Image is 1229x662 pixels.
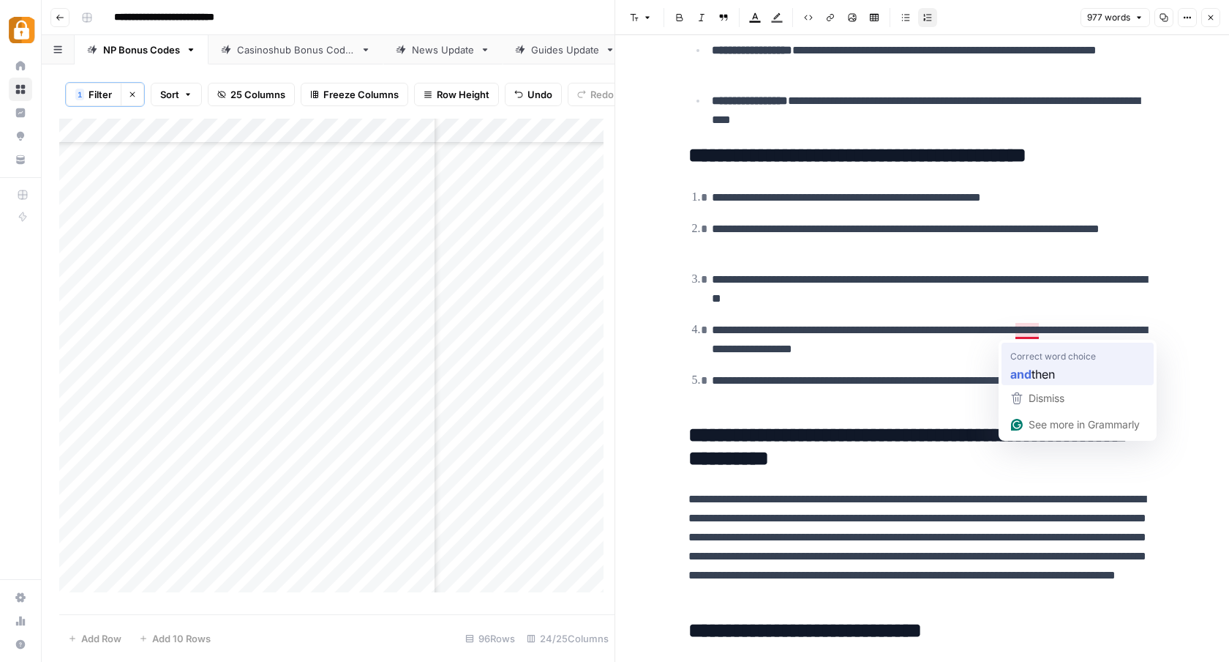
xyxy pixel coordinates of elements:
[9,609,32,633] a: Usage
[459,627,521,650] div: 96 Rows
[568,83,623,106] button: Redo
[590,87,614,102] span: Redo
[1087,11,1130,24] span: 977 words
[75,89,84,100] div: 1
[414,83,499,106] button: Row Height
[160,87,179,102] span: Sort
[412,42,474,57] div: News Update
[437,87,489,102] span: Row Height
[230,87,285,102] span: 25 Columns
[208,83,295,106] button: 25 Columns
[237,42,355,57] div: Casinoshub Bonus Codes
[301,83,408,106] button: Freeze Columns
[383,35,503,64] a: News Update
[323,87,399,102] span: Freeze Columns
[89,87,112,102] span: Filter
[9,17,35,43] img: Adzz Logo
[9,12,32,48] button: Workspace: Adzz
[521,627,614,650] div: 24/25 Columns
[208,35,383,64] a: Casinoshub Bonus Codes
[59,627,130,650] button: Add Row
[75,35,208,64] a: NP Bonus Codes
[527,87,552,102] span: Undo
[66,83,121,106] button: 1Filter
[130,627,219,650] button: Add 10 Rows
[151,83,202,106] button: Sort
[9,54,32,78] a: Home
[9,586,32,609] a: Settings
[1080,8,1150,27] button: 977 words
[9,633,32,656] button: Help + Support
[503,35,628,64] a: Guides Update
[81,631,121,646] span: Add Row
[9,101,32,124] a: Insights
[103,42,180,57] div: NP Bonus Codes
[505,83,562,106] button: Undo
[152,631,211,646] span: Add 10 Rows
[9,78,32,101] a: Browse
[9,148,32,171] a: Your Data
[9,124,32,148] a: Opportunities
[78,89,82,100] span: 1
[531,42,599,57] div: Guides Update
